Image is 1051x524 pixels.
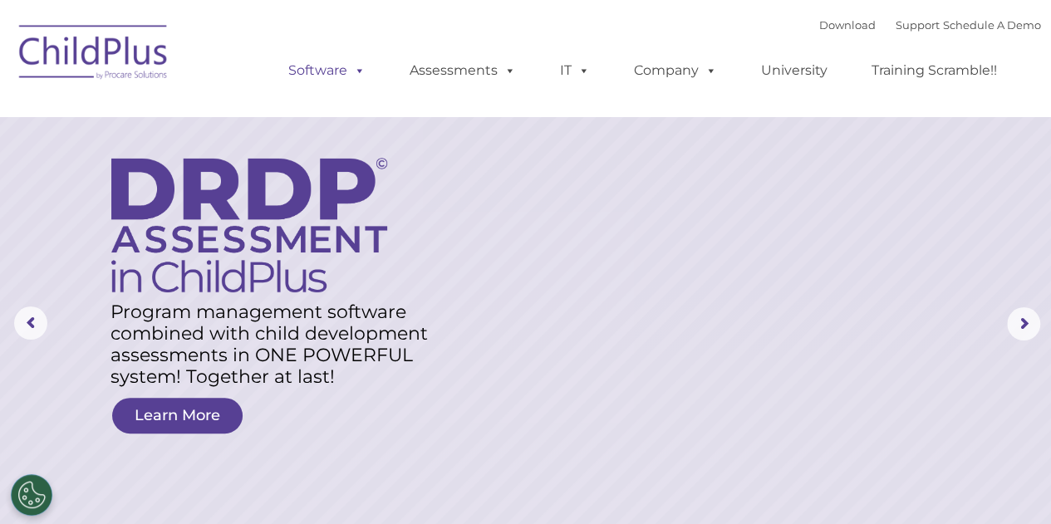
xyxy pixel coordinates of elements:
[111,158,387,292] img: DRDP Assessment in ChildPlus
[744,54,844,87] a: University
[231,178,302,190] span: Phone number
[112,398,243,433] a: Learn More
[943,18,1041,32] a: Schedule A Demo
[231,110,282,122] span: Last name
[855,54,1014,87] a: Training Scramble!!
[11,13,177,96] img: ChildPlus by Procare Solutions
[11,474,52,516] button: Cookies Settings
[819,18,1041,32] font: |
[896,18,940,32] a: Support
[617,54,734,87] a: Company
[272,54,382,87] a: Software
[111,301,447,388] rs-layer: Program management software combined with child development assessments in ONE POWERFUL system! T...
[819,18,876,32] a: Download
[543,54,607,87] a: IT
[393,54,533,87] a: Assessments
